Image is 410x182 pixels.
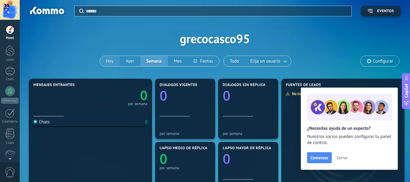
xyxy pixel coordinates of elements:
[188,56,219,66] button: Fechas
[1,77,19,81] div: Chats
[223,83,266,87] span: Diálogos sin réplica
[90,87,147,104] a: 0
[1,58,19,62] div: Leads
[377,9,394,13] span: Eventos
[373,59,393,64] span: Configurar
[310,156,328,160] span: Comenzar
[120,56,140,66] button: Ayer
[160,83,198,87] span: Diálogos vigentes
[307,152,332,163] button: Comenzar
[168,56,188,66] button: Mes
[33,119,50,125] div: Chats
[403,84,409,98] span: Copilot
[307,134,391,146] span: Nuestros socios pueden configurar tu panel de control.
[160,131,211,136] div: por semana
[223,86,230,105] text: 0
[160,86,167,105] text: 0
[249,57,282,65] span: Elija un usuario
[1,36,19,40] div: Panel
[140,87,147,104] text: 0
[33,83,75,87] span: Mensajes entrantes
[1,98,19,104] div: WhatsApp
[223,149,230,168] text: 0
[1,120,19,124] div: Calendario
[337,156,347,160] span: Cerrar
[128,102,147,105] div: por semana
[160,149,167,168] text: 0
[361,6,401,16] button: Eventos
[224,56,245,66] button: Todo
[286,91,359,96] div: No hay suficientes datos para mostrar
[245,56,291,66] button: Elija un usuario
[100,56,120,66] button: Hoy
[223,146,271,150] span: Lapso mayor de réplica
[140,56,168,66] button: Semana
[1,141,19,145] div: Listas
[334,153,350,162] button: Cerrar
[223,131,274,136] div: por semana
[307,125,391,131] h2: ¿Necesitas ayuda de un experto?
[160,146,208,150] span: Lapso medio de réplica
[286,83,321,87] span: Fuentes de leads
[160,166,211,170] div: por semana
[33,120,37,124] img: Chats
[145,119,147,125] div: 0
